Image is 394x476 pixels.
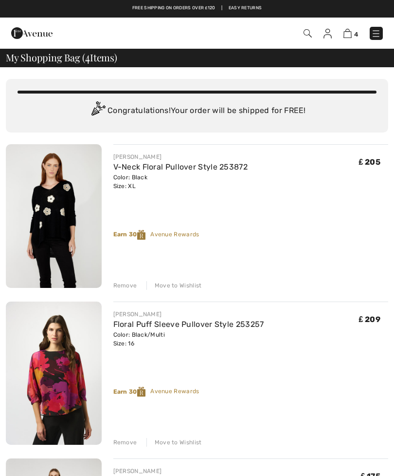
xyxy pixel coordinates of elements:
[88,101,107,121] img: Congratulation2.svg
[343,27,358,39] a: 4
[6,302,102,445] img: Floral Puff Sleeve Pullover Style 253257
[132,5,215,12] a: Free shipping on orders over ₤120
[323,29,332,38] img: My Info
[11,28,53,37] a: 1ère Avenue
[146,281,202,290] div: Move to Wishlist
[113,231,151,238] strong: Earn 30
[229,5,262,12] a: Easy Returns
[113,467,271,476] div: [PERSON_NAME]
[113,388,151,395] strong: Earn 30
[146,438,202,447] div: Move to Wishlist
[11,23,53,43] img: 1ère Avenue
[354,31,358,38] span: 4
[113,162,248,171] a: V-Neck Floral Pullover Style 253872
[137,387,146,397] img: Reward-Logo.svg
[18,101,376,121] div: Congratulations! Your order will be shipped for FREE!
[137,230,146,240] img: Reward-Logo.svg
[113,173,248,190] div: Color: Black Size: XL
[304,29,312,38] img: Search
[343,29,352,38] img: Shopping Bag
[113,320,264,329] a: Floral Puff Sleeve Pullover Style 253257
[85,50,90,63] span: 4
[113,152,248,161] div: [PERSON_NAME]
[359,315,380,324] span: ₤ 209
[6,144,102,288] img: V-Neck Floral Pullover Style 253872
[113,438,137,447] div: Remove
[6,53,117,62] span: My Shopping Bag ( Items)
[359,157,380,167] span: ₤ 205
[113,230,389,240] div: Avenue Rewards
[371,29,381,38] img: Menu
[113,310,264,319] div: [PERSON_NAME]
[113,387,389,397] div: Avenue Rewards
[113,330,264,348] div: Color: Black/Multi Size: 16
[113,281,137,290] div: Remove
